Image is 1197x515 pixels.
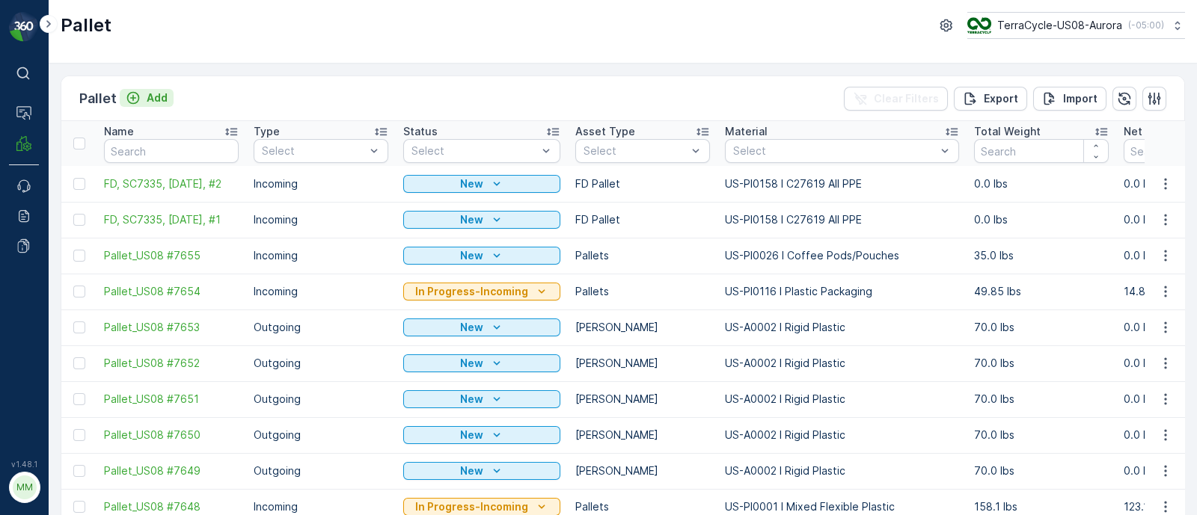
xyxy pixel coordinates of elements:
[246,345,396,381] td: Outgoing
[73,178,85,190] div: Toggle Row Selected
[104,176,239,191] a: FD, SC7335, 08/20/25, #2
[575,124,635,139] p: Asset Type
[967,12,1185,39] button: TerraCycle-US08-Aurora(-05:00)
[717,381,967,417] td: US-A0002 I Rigid Plastic
[246,417,396,453] td: Outgoing
[967,309,1116,345] td: 70.0 lbs
[104,284,239,299] a: Pallet_US08 #7654
[403,318,560,336] button: New
[73,357,85,369] div: Toggle Row Selected
[967,345,1116,381] td: 70.0 lbs
[984,91,1018,106] p: Export
[403,462,560,480] button: New
[9,472,39,503] button: MM
[73,321,85,333] div: Toggle Row Selected
[147,90,168,105] p: Add
[262,144,365,158] p: Select
[717,453,967,489] td: US-A0002 I Rigid Plastic
[254,124,280,139] p: Type
[104,176,239,191] span: FD, SC7335, [DATE], #2
[460,356,483,371] p: New
[403,283,560,300] button: In Progress-Incoming
[403,354,560,372] button: New
[104,428,239,442] a: Pallet_US08 #7650
[104,356,239,371] a: Pallet_US08 #7652
[120,89,174,107] button: Add
[415,284,528,299] p: In Progress-Incoming
[967,417,1116,453] td: 70.0 lbs
[717,309,967,345] td: US-A0002 I Rigid Plastic
[246,166,396,202] td: Incoming
[568,238,717,274] td: Pallets
[967,453,1116,489] td: 70.0 lbs
[733,144,936,158] p: Select
[104,463,239,478] a: Pallet_US08 #7649
[717,202,967,238] td: US-PI0158 I C27619 All PPE
[403,426,560,444] button: New
[403,390,560,408] button: New
[1124,124,1182,139] p: Net Weight
[9,12,39,42] img: logo
[104,392,239,407] a: Pallet_US08 #7651
[246,381,396,417] td: Outgoing
[403,211,560,229] button: New
[460,248,483,263] p: New
[568,381,717,417] td: [PERSON_NAME]
[246,309,396,345] td: Outgoing
[403,175,560,193] button: New
[568,309,717,345] td: [PERSON_NAME]
[997,18,1122,33] p: TerraCycle-US08-Aurora
[460,320,483,335] p: New
[967,166,1116,202] td: 0.0 lbs
[403,124,438,139] p: Status
[568,202,717,238] td: FD Pallet
[73,465,85,477] div: Toggle Row Selected
[61,13,111,37] p: Pallet
[73,214,85,226] div: Toggle Row Selected
[460,212,483,227] p: New
[104,124,134,139] p: Name
[460,176,483,191] p: New
[717,274,967,309] td: US-PI0116 I Plastic Packaging
[1033,87,1106,111] button: Import
[725,124,768,139] p: Material
[717,345,967,381] td: US-A0002 I Rigid Plastic
[974,139,1109,163] input: Search
[73,250,85,262] div: Toggle Row Selected
[104,212,239,227] a: FD, SC7335, 08/20/25, #1
[568,166,717,202] td: FD Pallet
[9,460,39,469] span: v 1.48.1
[967,381,1116,417] td: 70.0 lbs
[403,247,560,265] button: New
[104,212,239,227] span: FD, SC7335, [DATE], #1
[717,417,967,453] td: US-A0002 I Rigid Plastic
[717,238,967,274] td: US-PI0026 I Coffee Pods/Pouches
[967,274,1116,309] td: 49.85 lbs
[246,274,396,309] td: Incoming
[104,139,239,163] input: Search
[584,144,687,158] p: Select
[967,202,1116,238] td: 0.0 lbs
[717,166,967,202] td: US-PI0158 I C27619 All PPE
[1128,19,1164,31] p: ( -05:00 )
[974,124,1041,139] p: Total Weight
[411,144,537,158] p: Select
[246,453,396,489] td: Outgoing
[874,91,939,106] p: Clear Filters
[104,320,239,335] a: Pallet_US08 #7653
[415,499,528,514] p: In Progress-Incoming
[246,202,396,238] td: Incoming
[1063,91,1097,106] p: Import
[844,87,948,111] button: Clear Filters
[73,286,85,297] div: Toggle Row Selected
[73,429,85,441] div: Toggle Row Selected
[104,248,239,263] a: Pallet_US08 #7655
[246,238,396,274] td: Incoming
